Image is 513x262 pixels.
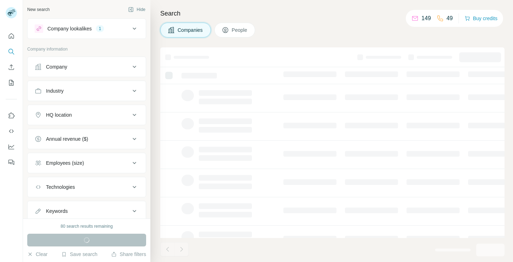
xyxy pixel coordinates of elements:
[60,223,113,229] div: 80 search results remaining
[6,156,17,169] button: Feedback
[6,45,17,58] button: Search
[46,111,72,118] div: HQ location
[46,135,88,142] div: Annual revenue ($)
[28,58,146,75] button: Company
[178,27,203,34] span: Companies
[28,106,146,123] button: HQ location
[27,46,146,52] p: Company information
[27,6,50,13] div: New search
[46,159,84,167] div: Employees (size)
[28,203,146,220] button: Keywords
[465,13,497,23] button: Buy credits
[28,155,146,171] button: Employees (size)
[61,251,97,258] button: Save search
[6,30,17,42] button: Quick start
[46,208,68,215] div: Keywords
[6,125,17,138] button: Use Surfe API
[6,140,17,153] button: Dashboard
[28,20,146,37] button: Company lookalikes1
[96,25,104,32] div: 1
[47,25,92,32] div: Company lookalikes
[6,61,17,74] button: Enrich CSV
[111,251,146,258] button: Share filters
[46,87,64,94] div: Industry
[160,8,505,18] h4: Search
[46,63,67,70] div: Company
[421,14,431,23] p: 149
[27,251,47,258] button: Clear
[28,179,146,196] button: Technologies
[446,14,453,23] p: 49
[123,4,150,15] button: Hide
[46,184,75,191] div: Technologies
[6,109,17,122] button: Use Surfe on LinkedIn
[28,82,146,99] button: Industry
[28,130,146,147] button: Annual revenue ($)
[6,76,17,89] button: My lists
[232,27,248,34] span: People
